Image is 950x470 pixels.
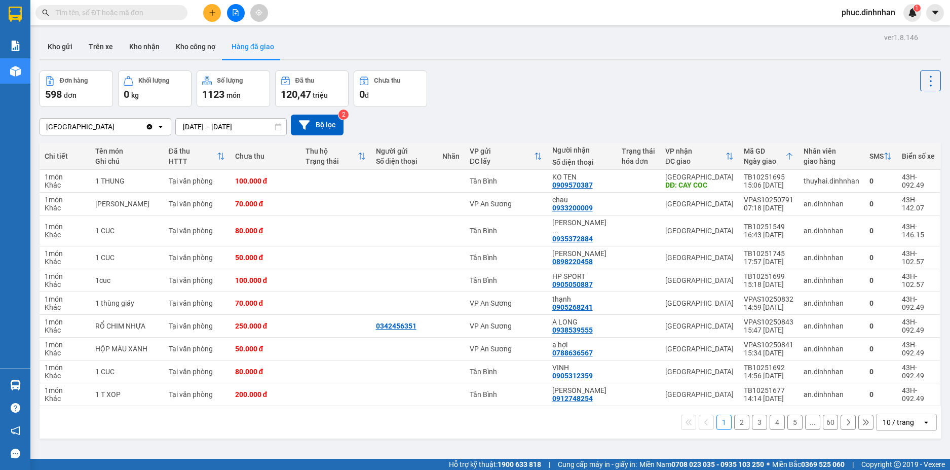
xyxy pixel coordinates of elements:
[169,345,225,353] div: Tại văn phòng
[45,341,85,349] div: 1 món
[168,34,223,59] button: Kho công nợ
[217,77,243,84] div: Số lượng
[552,249,612,258] div: DUY BẢO
[665,390,734,399] div: [GEOGRAPHIC_DATA]
[498,460,541,468] strong: 1900 633 818
[374,77,400,84] div: Chưa thu
[894,461,901,468] span: copyright
[45,280,85,288] div: Khác
[804,254,859,262] div: an.dinhnhan
[10,66,21,77] img: warehouse-icon
[902,386,935,403] div: 43H-092.49
[169,390,225,399] div: Tại văn phòng
[226,91,241,99] span: món
[902,364,935,380] div: 43H-092.49
[772,459,845,470] span: Miền Bắc
[770,415,785,430] button: 4
[235,345,295,353] div: 50.000 đ
[235,276,295,284] div: 100.000 đ
[275,70,349,107] button: Đã thu120,47 triệu
[744,181,793,189] div: 15:06 [DATE]
[931,8,940,17] span: caret-down
[45,318,85,326] div: 1 món
[45,364,85,372] div: 1 món
[744,231,793,239] div: 16:43 [DATE]
[665,345,734,353] div: [GEOGRAPHIC_DATA]
[169,227,225,235] div: Tại văn phòng
[300,143,371,170] th: Toggle SortBy
[169,254,225,262] div: Tại văn phòng
[291,115,344,135] button: Bộ lọc
[804,147,859,155] div: Nhân viên
[558,459,637,470] span: Cung cấp máy in - giấy in:
[95,200,159,208] div: bịch chả
[95,147,159,155] div: Tên món
[235,368,295,376] div: 80.000 đ
[95,276,159,284] div: 1cuc
[552,372,593,380] div: 0905312359
[95,177,159,185] div: 1 THUNG
[45,258,85,266] div: Khác
[869,368,892,376] div: 0
[902,223,935,239] div: 43H-146.15
[169,177,225,185] div: Tại văn phòng
[124,88,129,100] span: 0
[295,77,314,84] div: Đã thu
[209,9,216,16] span: plus
[235,322,295,330] div: 250.000 đ
[744,349,793,357] div: 15:34 [DATE]
[442,152,460,160] div: Nhãn
[665,147,726,155] div: VP nhận
[157,123,165,131] svg: open
[902,341,935,357] div: 43H-092.49
[45,326,85,334] div: Khác
[64,91,77,99] span: đơn
[552,204,593,212] div: 0933200009
[552,227,558,235] span: ...
[767,462,770,466] span: ⚪️
[281,88,311,100] span: 120,47
[131,91,139,99] span: kg
[869,390,892,399] div: 0
[744,173,793,181] div: TB10251695
[902,272,935,288] div: 43H-102.57
[908,8,917,17] img: icon-new-feature
[852,459,854,470] span: |
[902,173,935,189] div: 43H-092.49
[95,299,159,307] div: 1 thùng giáy
[11,426,20,436] span: notification
[235,390,295,399] div: 200.000 đ
[744,258,793,266] div: 17:57 [DATE]
[926,4,944,22] button: caret-down
[169,157,217,165] div: HTTT
[46,122,115,132] div: [GEOGRAPHIC_DATA]
[45,272,85,280] div: 1 món
[869,200,892,208] div: 0
[552,394,593,403] div: 0912748254
[45,295,85,303] div: 1 món
[235,299,295,307] div: 70.000 đ
[734,415,749,430] button: 2
[805,415,820,430] button: ...
[744,223,793,231] div: TB10251549
[235,177,295,185] div: 100.000 đ
[45,231,85,239] div: Khác
[552,173,612,181] div: KO TEN
[744,364,793,372] div: TB10251692
[833,6,903,19] span: phuc.dinhnhan
[306,157,358,165] div: Trạng thái
[116,122,117,132] input: Selected Đà Nẵng.
[883,417,914,427] div: 10 / trang
[338,110,349,120] sup: 2
[197,70,270,107] button: Số lượng1123món
[465,143,547,170] th: Toggle SortBy
[60,77,88,84] div: Đơn hàng
[138,77,169,84] div: Khối lượng
[235,200,295,208] div: 70.000 đ
[45,181,85,189] div: Khác
[45,223,85,231] div: 1 món
[145,123,154,131] svg: Clear value
[914,5,921,12] sup: 1
[250,4,268,22] button: aim
[169,299,225,307] div: Tại văn phòng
